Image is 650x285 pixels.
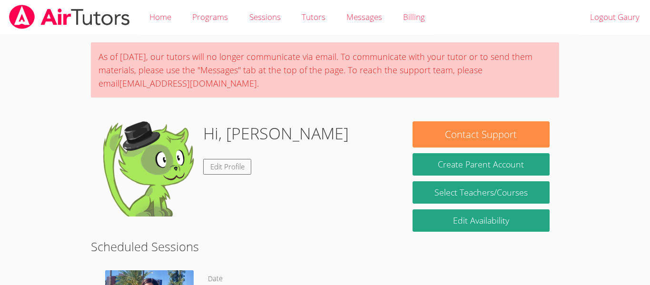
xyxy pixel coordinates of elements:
div: As of [DATE], our tutors will no longer communicate via email. To communicate with your tutor or ... [91,42,559,98]
a: Edit Availability [413,209,550,232]
a: Edit Profile [203,159,252,175]
img: airtutors_banner-c4298cdbf04f3fff15de1276eac7730deb9818008684d7c2e4769d2f7ddbe033.png [8,5,131,29]
img: default.png [100,121,196,216]
h2: Scheduled Sessions [91,237,559,256]
button: Create Parent Account [413,153,550,176]
a: Select Teachers/Courses [413,181,550,204]
h1: Hi, [PERSON_NAME] [203,121,349,146]
dt: Date [208,273,223,285]
button: Contact Support [413,121,550,147]
span: Messages [346,11,382,22]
